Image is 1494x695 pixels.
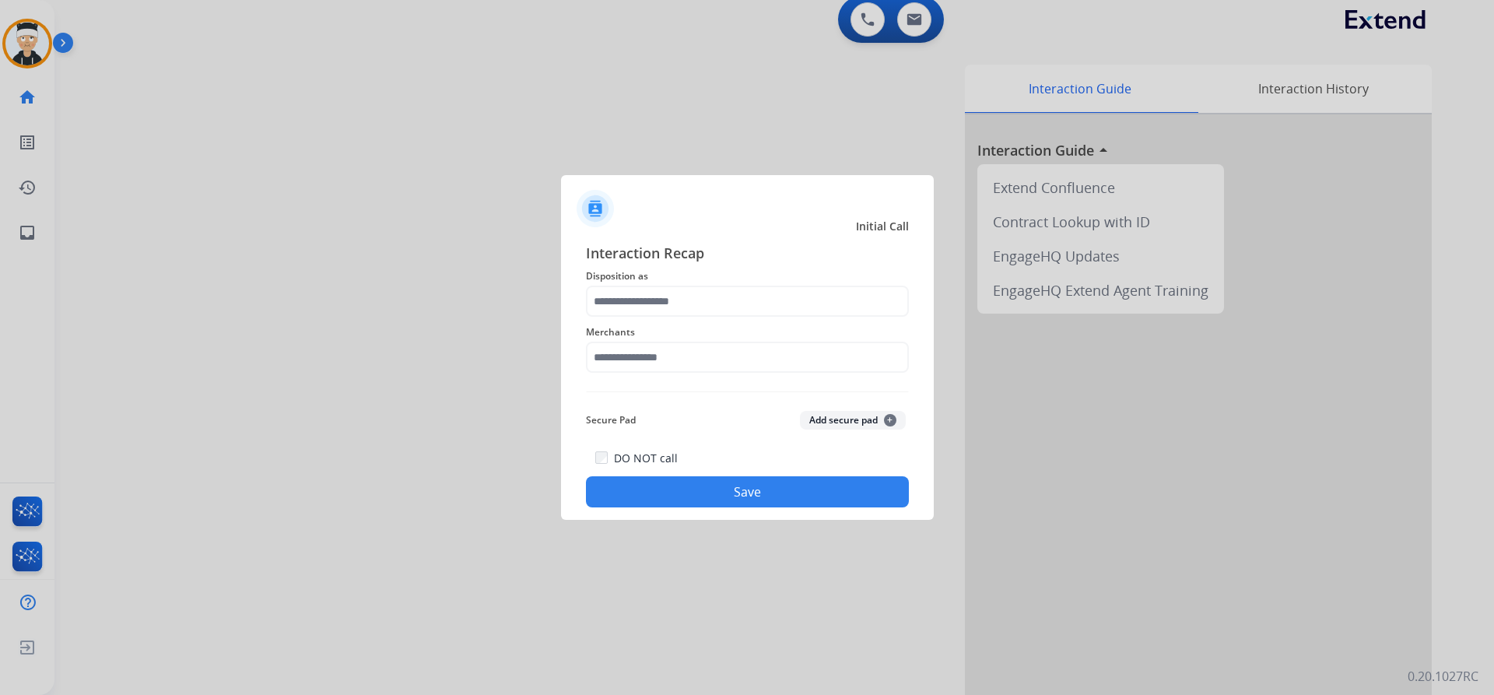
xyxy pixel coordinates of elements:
[884,414,896,426] span: +
[586,323,909,342] span: Merchants
[586,267,909,286] span: Disposition as
[800,411,906,430] button: Add secure pad+
[856,219,909,234] span: Initial Call
[586,242,909,267] span: Interaction Recap
[614,451,678,466] label: DO NOT call
[1408,667,1478,686] p: 0.20.1027RC
[586,391,909,392] img: contact-recap-line.svg
[586,476,909,507] button: Save
[577,190,614,227] img: contactIcon
[586,411,636,430] span: Secure Pad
